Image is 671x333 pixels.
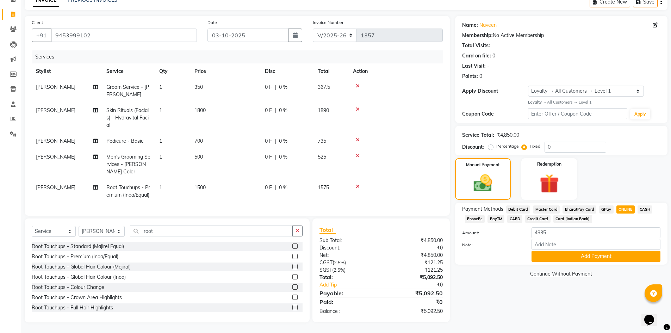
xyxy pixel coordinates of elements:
span: Credit Card [525,215,551,223]
div: Balance : [314,308,381,315]
th: Disc [261,63,313,79]
span: 1 [159,138,162,144]
div: ₹0 [392,281,448,289]
label: Redemption [537,161,561,167]
span: 350 [194,84,203,90]
span: 0 % [279,84,287,91]
span: ONLINE [616,205,635,214]
span: 1500 [194,184,206,191]
span: 367.5 [318,84,330,90]
th: Stylist [32,63,102,79]
span: [PERSON_NAME] [36,184,75,191]
th: Total [313,63,349,79]
div: No Active Membership [462,32,660,39]
span: CASH [638,205,653,214]
a: Naveen [479,21,497,29]
span: 700 [194,138,203,144]
span: PayTM [487,215,504,223]
label: Note: [457,242,527,248]
input: Amount [532,227,660,238]
div: ₹121.25 [381,259,448,266]
div: Root Touchups - Global Hair Colour (Inoa) [32,273,126,281]
div: Apply Discount [462,87,528,95]
span: 1 [159,184,162,191]
div: Sub Total: [314,237,381,244]
button: Add Payment [532,251,660,262]
span: 0 % [279,184,287,191]
span: 0 F [265,107,272,114]
div: ₹0 [381,244,448,252]
div: Discount: [314,244,381,252]
div: ₹121.25 [381,266,448,274]
span: Card (Indian Bank) [553,215,592,223]
label: Manual Payment [466,162,500,168]
span: | [275,153,276,161]
div: Coupon Code [462,110,528,118]
div: Root Touchups - Global Hair Colour (Majiral) [32,263,131,271]
span: Groom Service - [PERSON_NAME] [106,84,149,98]
div: Root Touchups - Colour Change [32,284,104,291]
span: 525 [318,154,326,160]
div: Services [32,50,448,63]
div: ₹4,850.00 [381,237,448,244]
div: ₹0 [381,298,448,306]
div: Service Total: [462,131,494,139]
div: Points: [462,73,478,80]
span: PhonePe [465,215,485,223]
span: 2.5% [334,267,344,273]
span: GPay [599,205,614,214]
span: [PERSON_NAME] [36,84,75,90]
span: | [275,84,276,91]
div: - [487,62,489,70]
span: [PERSON_NAME] [36,138,75,144]
div: Name: [462,21,478,29]
div: All Customers → Level 1 [528,99,660,105]
span: 0 F [265,137,272,145]
span: Root Touchups - Premium (Inoa/Equal) [106,184,150,198]
span: 0 % [279,107,287,114]
div: Last Visit: [462,62,486,70]
span: [PERSON_NAME] [36,154,75,160]
input: Add Note [532,239,660,250]
span: 1 [159,107,162,113]
span: Master Card [533,205,560,214]
button: +91 [32,29,51,42]
div: ₹5,092.50 [381,274,448,281]
label: Date [207,19,217,26]
div: ₹4,850.00 [381,252,448,259]
span: 735 [318,138,326,144]
span: CGST [319,259,333,266]
span: BharatPay Card [563,205,596,214]
span: 1890 [318,107,329,113]
div: Total: [314,274,381,281]
img: _cash.svg [468,172,498,194]
label: Invoice Number [313,19,343,26]
input: Enter Offer / Coupon Code [528,108,627,119]
input: Search by Name/Mobile/Email/Code [51,29,197,42]
div: 0 [492,52,495,60]
span: 2.5% [334,260,344,265]
div: ₹4,850.00 [497,131,519,139]
th: Service [102,63,155,79]
div: Payable: [314,289,381,297]
div: Card on file: [462,52,491,60]
span: [PERSON_NAME] [36,107,75,113]
a: Continue Without Payment [456,270,666,278]
span: Total [319,226,336,234]
span: 0 % [279,137,287,145]
div: Discount: [462,143,484,151]
iframe: chat widget [641,305,664,326]
div: Root Touchups - Crown Area Highlights [32,294,122,301]
span: | [275,137,276,145]
span: 0 F [265,184,272,191]
span: 1 [159,84,162,90]
div: ₹5,092.50 [381,308,448,315]
th: Qty [155,63,190,79]
strong: Loyalty → [528,100,547,105]
span: 1 [159,154,162,160]
label: Client [32,19,43,26]
a: Add Tip [314,281,392,289]
span: Pedicure - Basic [106,138,143,144]
label: Percentage [496,143,519,149]
span: CARD [507,215,522,223]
